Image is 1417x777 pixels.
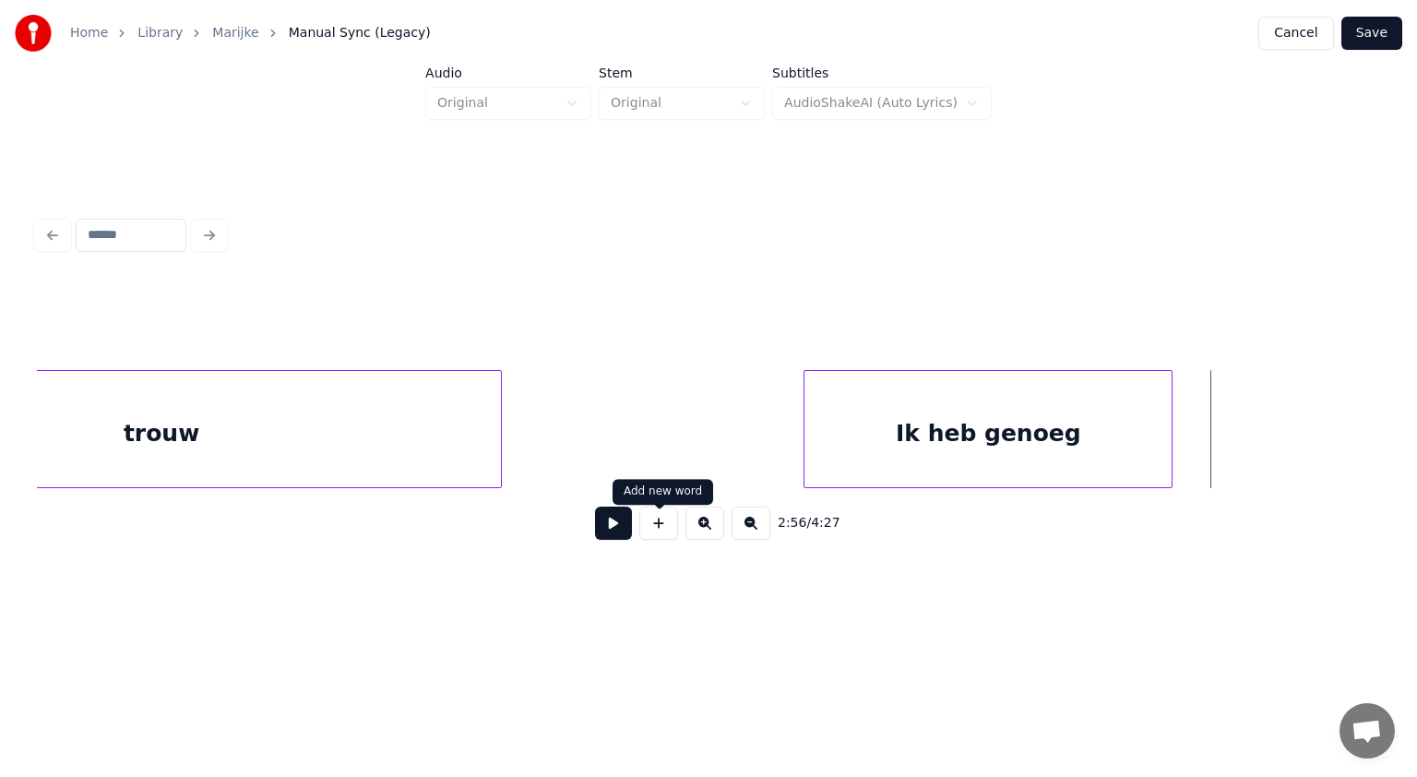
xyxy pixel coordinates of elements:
[599,66,765,79] label: Stem
[811,514,839,532] span: 4:27
[289,24,431,42] span: Manual Sync (Legacy)
[212,24,258,42] a: Marijke
[1258,17,1333,50] button: Cancel
[1340,703,1395,759] a: Open de chat
[70,24,108,42] a: Home
[624,484,702,499] div: Add new word
[15,15,52,52] img: youka
[137,24,183,42] a: Library
[70,24,431,42] nav: breadcrumb
[425,66,591,79] label: Audio
[778,514,822,532] div: /
[778,514,806,532] span: 2:56
[772,66,992,79] label: Subtitles
[1341,17,1402,50] button: Save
